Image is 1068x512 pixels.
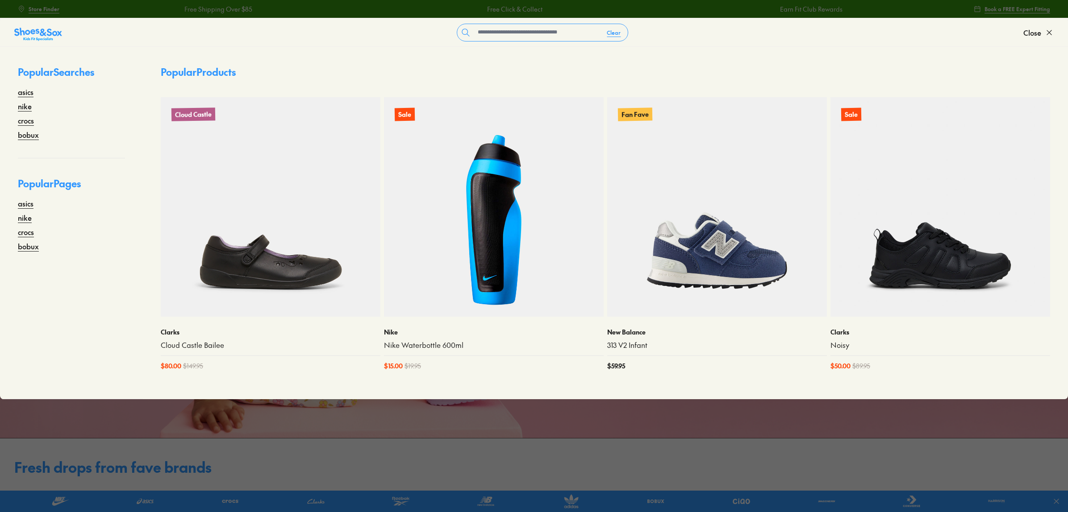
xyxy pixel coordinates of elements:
[841,108,861,121] p: Sale
[600,25,628,41] button: Clear
[161,97,380,317] a: Cloud Castle
[14,27,62,41] img: SNS_Logo_Responsive.svg
[852,361,870,371] span: $ 89.95
[161,65,236,79] p: Popular Products
[183,361,203,371] span: $ 149.95
[607,361,625,371] span: $ 59.95
[18,241,39,252] a: bobux
[607,97,827,317] a: Fan Fave
[18,176,125,198] p: Popular Pages
[18,212,32,223] a: nike
[161,361,181,371] span: $ 80.00
[384,327,604,337] p: Nike
[607,327,827,337] p: New Balance
[18,101,32,111] a: nike
[164,4,232,14] a: Free Shipping Over $85
[14,25,62,40] a: Shoes &amp; Sox
[29,5,59,13] span: Store Finder
[171,107,215,121] p: Cloud Castle
[759,4,822,14] a: Earn Fit Club Rewards
[974,1,1050,17] a: Book a FREE Expert Fitting
[18,87,33,97] a: asics
[18,227,34,237] a: crocs
[384,340,604,350] a: Nike Waterbottle 600ml
[18,198,33,209] a: asics
[618,107,652,121] p: Fan Fave
[830,340,1050,350] a: Noisy
[395,108,415,121] p: Sale
[18,65,125,87] p: Popular Searches
[384,361,403,371] span: $ 15.00
[161,327,380,337] p: Clarks
[18,115,34,126] a: crocs
[830,97,1050,317] a: Sale
[161,340,380,350] a: Cloud Castle Bailee
[830,327,1050,337] p: Clarks
[830,361,851,371] span: $ 50.00
[467,4,522,14] a: Free Click & Collect
[1023,23,1054,42] button: Close
[405,361,421,371] span: $ 19.95
[18,1,59,17] a: Store Finder
[985,5,1050,13] span: Book a FREE Expert Fitting
[1023,27,1041,38] span: Close
[384,97,604,317] a: Sale
[18,129,39,140] a: bobux
[607,340,827,350] a: 313 V2 Infant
